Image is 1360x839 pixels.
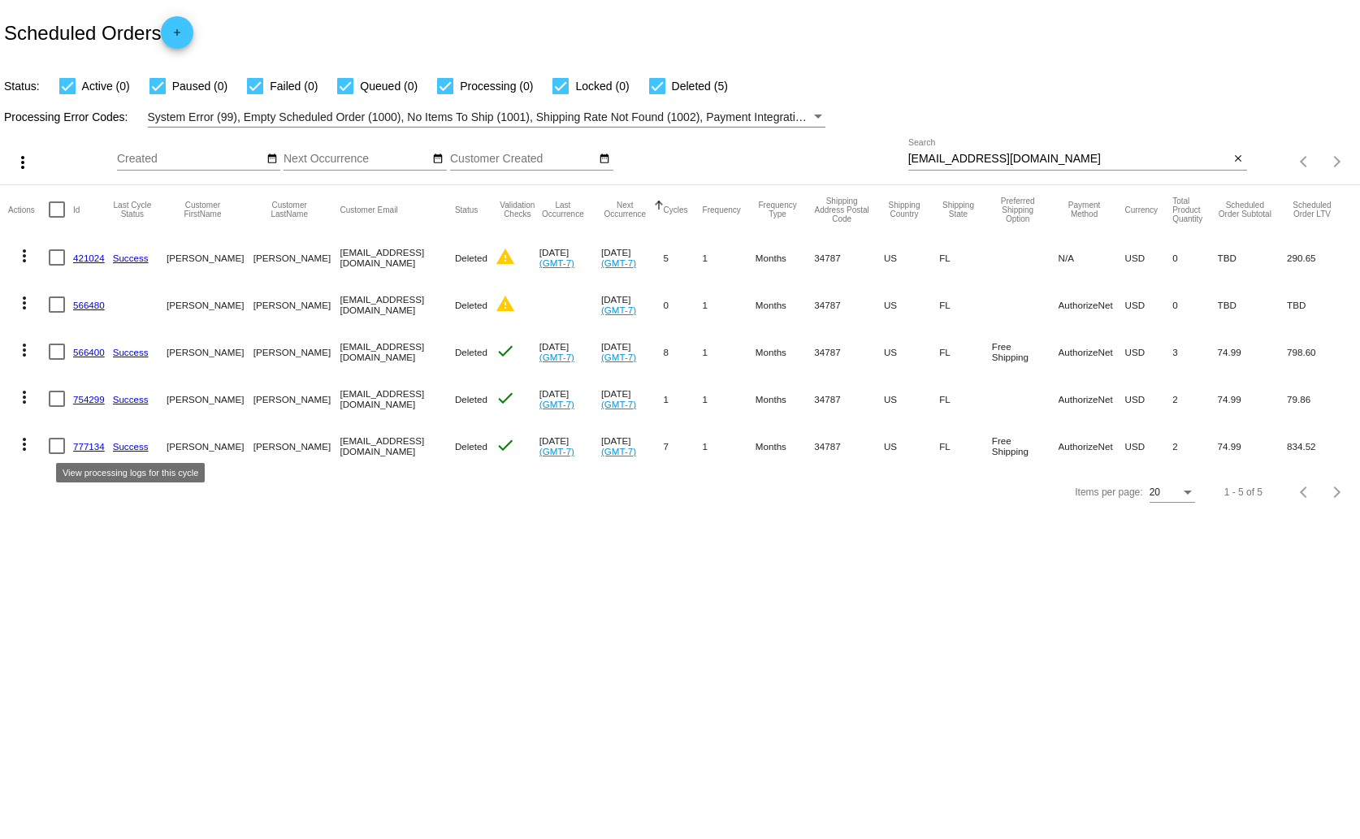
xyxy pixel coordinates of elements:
mat-cell: 74.99 [1218,422,1287,469]
button: Next page [1321,145,1354,178]
div: 1 - 5 of 5 [1224,487,1263,498]
mat-cell: USD [1125,375,1173,422]
span: 20 [1150,487,1160,498]
mat-cell: FL [939,375,992,422]
mat-cell: [EMAIL_ADDRESS][DOMAIN_NAME] [340,422,454,469]
mat-icon: date_range [432,153,444,166]
mat-icon: check [496,388,515,408]
mat-cell: USD [1125,281,1173,328]
mat-cell: 1 [703,375,756,422]
a: (GMT-7) [601,257,636,268]
button: Change sorting for Id [73,205,80,214]
mat-header-cell: Validation Checks [496,185,539,234]
mat-icon: check [496,341,515,361]
mat-cell: 0 [1172,234,1217,281]
input: Search [908,153,1230,166]
span: Paused (0) [172,76,227,96]
mat-cell: AuthorizeNet [1059,375,1125,422]
div: Items per page: [1075,487,1142,498]
mat-cell: FL [939,234,992,281]
mat-cell: [EMAIL_ADDRESS][DOMAIN_NAME] [340,234,454,281]
mat-icon: more_vert [15,246,34,266]
mat-cell: [DATE] [539,234,601,281]
mat-icon: close [1232,153,1244,166]
mat-cell: 79.86 [1287,375,1352,422]
button: Previous page [1289,145,1321,178]
button: Change sorting for Status [455,205,478,214]
button: Change sorting for LifetimeValue [1287,201,1337,218]
mat-cell: [DATE] [601,375,664,422]
mat-cell: 34787 [814,281,884,328]
mat-cell: FL [939,422,992,469]
mat-cell: [PERSON_NAME] [167,234,253,281]
input: Customer Created [450,153,596,166]
button: Change sorting for LastOccurrenceUtc [539,201,587,218]
mat-icon: check [496,435,515,455]
mat-cell: Free Shipping [992,328,1059,375]
mat-cell: Months [756,328,814,375]
mat-icon: add [167,27,187,46]
span: Active (0) [82,76,130,96]
mat-cell: 8 [664,328,703,375]
mat-icon: warning [496,294,515,314]
a: 566480 [73,300,105,310]
mat-cell: 1 [703,422,756,469]
a: Success [113,441,149,452]
span: Deleted [455,300,487,310]
a: Success [113,394,149,404]
mat-cell: [DATE] [539,328,601,375]
span: Processing (0) [460,76,533,96]
a: (GMT-7) [601,305,636,315]
mat-cell: [PERSON_NAME] [167,422,253,469]
button: Change sorting for CustomerLastName [253,201,326,218]
mat-cell: US [884,328,939,375]
mat-cell: US [884,422,939,469]
mat-cell: [DATE] [601,234,664,281]
a: 777134 [73,441,105,452]
input: Next Occurrence [284,153,430,166]
a: (GMT-7) [539,257,574,268]
a: 566400 [73,347,105,357]
a: (GMT-7) [539,352,574,362]
mat-cell: US [884,375,939,422]
mat-icon: more_vert [15,340,34,360]
mat-cell: AuthorizeNet [1059,281,1125,328]
button: Change sorting for ShippingState [939,201,977,218]
span: Deleted (5) [672,76,728,96]
a: 421024 [73,253,105,263]
mat-select: Items per page: [1150,487,1195,499]
mat-cell: 3 [1172,328,1217,375]
mat-cell: FL [939,328,992,375]
span: Deleted [455,347,487,357]
button: Change sorting for Frequency [703,205,741,214]
h2: Scheduled Orders [4,16,193,49]
mat-cell: USD [1125,234,1173,281]
mat-cell: 34787 [814,234,884,281]
mat-cell: N/A [1059,234,1125,281]
mat-icon: more_vert [15,435,34,454]
mat-cell: [PERSON_NAME] [253,422,340,469]
mat-icon: more_vert [15,293,34,313]
a: (GMT-7) [539,446,574,456]
mat-cell: Months [756,234,814,281]
mat-cell: 1 [703,234,756,281]
mat-cell: [EMAIL_ADDRESS][DOMAIN_NAME] [340,328,454,375]
mat-header-cell: Total Product Quantity [1172,185,1217,234]
button: Change sorting for CurrencyIso [1125,205,1159,214]
a: (GMT-7) [539,399,574,409]
button: Change sorting for Cycles [664,205,688,214]
mat-cell: 2 [1172,422,1217,469]
mat-cell: TBD [1218,234,1287,281]
mat-cell: [PERSON_NAME] [167,375,253,422]
button: Change sorting for ShippingPostcode [814,197,869,223]
span: Failed (0) [270,76,318,96]
span: Queued (0) [360,76,418,96]
span: Status: [4,80,40,93]
button: Change sorting for ShippingCountry [884,201,925,218]
mat-cell: 5 [664,234,703,281]
a: (GMT-7) [601,446,636,456]
mat-cell: 290.65 [1287,234,1352,281]
mat-cell: 34787 [814,375,884,422]
mat-cell: [EMAIL_ADDRESS][DOMAIN_NAME] [340,375,454,422]
mat-cell: [PERSON_NAME] [167,328,253,375]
